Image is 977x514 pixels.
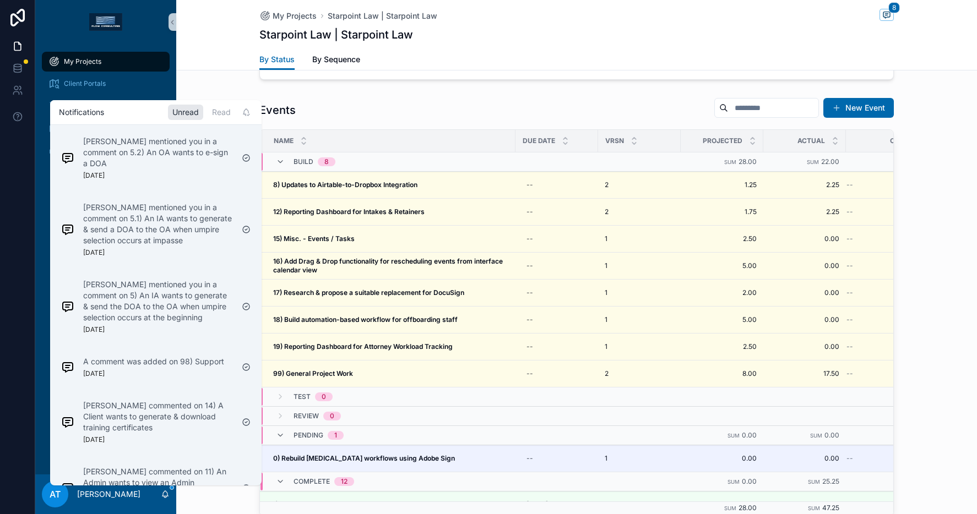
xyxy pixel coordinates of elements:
span: -- [846,315,853,324]
a: -- [522,450,591,467]
span: By Status [259,54,295,65]
div: scrollable content [35,44,176,218]
a: My Projects [259,10,317,21]
a: -- [522,203,591,221]
small: Sum [724,159,736,165]
span: 2 [605,207,609,216]
div: Read [208,105,235,120]
a: 17) Research & propose a suitable replacement for DocuSign [273,288,509,297]
a: 0.00 [770,342,839,351]
span: VRSN [605,136,624,145]
span: 0.00 [770,261,839,270]
a: -- [846,181,929,189]
span: Client Portals [64,79,106,88]
span: 1 [605,454,607,463]
button: New Event [823,98,894,118]
a: 1 [605,261,674,270]
small: Sum [810,433,822,439]
span: 17.50 [770,369,839,378]
a: Out-Of-Office Calendar [42,184,170,204]
span: Pending [294,431,323,440]
div: -- [527,454,533,463]
a: -- [846,207,929,216]
a: 2.50 [687,342,757,351]
a: 0.00 [687,454,757,463]
a: 8) Updates to Airtable-to-Dropbox Integration [273,181,509,189]
div: -- [527,369,533,378]
a: 2.25 [770,207,839,216]
div: -- [527,181,533,189]
span: -- [846,181,853,189]
a: -- [846,454,929,463]
p: [PERSON_NAME] [77,489,140,500]
span: 2.25 [770,181,839,189]
a: -- [522,365,591,382]
p: A comment was added on 98) Support [83,356,224,367]
a: By Sequence [312,50,360,72]
strong: 18) Build automation-based workflow for offboarding staff [273,315,458,324]
a: 0.00 [770,454,839,463]
a: 0.00 [687,500,757,509]
h1: Notifications [59,107,104,118]
a: 2 [605,181,674,189]
a: 0.00 [770,315,839,324]
a: 2 [605,207,674,216]
span: -- [846,500,853,509]
div: -- [527,288,533,297]
div: 0 [330,412,334,420]
span: -- [846,454,853,463]
a: 1 [605,454,674,463]
span: 1 [605,234,607,243]
a: -- [522,230,591,248]
span: 0.00 [770,234,839,243]
small: Sum [724,506,736,512]
strong: 16) Add Drag & Drop functionality for rescheduling events from interface calendar view [273,257,504,274]
p: [DATE] [83,369,105,378]
div: 8 [324,157,329,166]
a: 1 [605,288,674,297]
a: 1 [605,342,674,351]
div: 0 [322,392,326,401]
a: 99) General Project Work [273,369,509,378]
p: [DATE] [83,325,105,334]
a: 0.00 [770,288,839,297]
span: Test [294,392,311,401]
span: 2 [605,369,609,378]
span: Actual [797,136,825,145]
span: -- [846,288,853,297]
a: By Status [259,50,295,70]
strong: 15) Misc. - Events / Tasks [273,234,355,243]
span: -- [846,369,853,378]
span: 1 [605,315,607,324]
a: 15) Misc. - Events / Tasks [273,234,509,243]
a: -- [846,261,929,270]
a: 12) Reporting Dashboard for Intakes & Retainers [273,207,509,216]
span: 1 [605,288,607,297]
small: Sum [728,479,740,485]
button: 8 [880,9,894,23]
span: Projected [703,136,742,145]
p: [PERSON_NAME] mentioned you in a comment on 5.1) An IA wants to generate & send a DOA to the OA w... [83,202,233,246]
a: 5.00 [687,261,757,270]
a: -- [846,234,929,243]
a: 1) A Staff Member wants to select a lead source when adding a new Matter [273,500,509,509]
small: Sum [808,479,820,485]
a: 1 [605,500,674,509]
small: Sum [728,433,740,439]
span: -- [846,261,853,270]
p: [PERSON_NAME] commented on 14) A Client wants to generate & download training certificates [83,400,233,433]
img: Notification icon [61,415,74,429]
strong: 8) Updates to Airtable-to-Dropbox Integration [273,181,417,189]
a: 19) Reporting Dashboard for Attorney Workload Tracking [273,342,509,351]
p: [DATE] [83,171,105,180]
span: 1.25 [687,181,757,189]
strong: 19) Reporting Dashboard for Attorney Workload Tracking [273,342,453,351]
span: 8.00 [687,369,757,378]
span: Build [294,157,313,166]
a: 18) Build automation-based workflow for offboarding staff [273,315,509,324]
span: 22.00 [821,157,839,166]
